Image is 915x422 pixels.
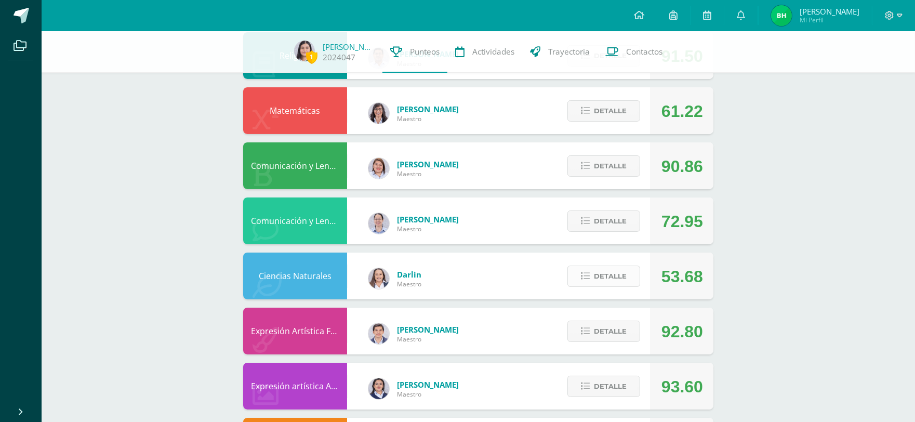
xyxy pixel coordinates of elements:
div: 61.22 [661,88,703,135]
button: Detalle [567,266,640,287]
img: 794815d7ffad13252b70ea13fddba508.png [368,268,389,289]
a: 2024047 [323,52,355,63]
span: Actividades [472,46,514,57]
span: [PERSON_NAME] [397,104,459,114]
span: 1 [306,50,317,63]
span: Detalle [594,322,627,341]
a: Punteos [382,31,447,73]
span: Maestro [397,280,421,288]
button: Detalle [567,376,640,397]
span: Detalle [594,267,627,286]
a: Trayectoria [522,31,598,73]
span: Detalle [594,212,627,231]
button: Detalle [567,321,640,342]
span: Maestro [397,225,459,233]
span: Mi Perfil [800,16,859,24]
button: Detalle [567,210,640,232]
img: 11d0a4ab3c631824f792e502224ffe6b.png [368,103,389,124]
div: Comunicación y Lenguaje Idioma Español [243,142,347,189]
div: 92.80 [661,308,703,355]
span: [PERSON_NAME] [800,6,859,17]
span: Contactos [626,46,662,57]
img: daba15fc5312cea3888e84612827f950.png [368,213,389,234]
span: Maestro [397,390,459,399]
div: 72.95 [661,198,703,245]
span: Detalle [594,101,627,121]
button: Detalle [567,100,640,122]
span: Trayectoria [548,46,590,57]
div: 93.60 [661,363,703,410]
img: 7e8f4bfdf5fac32941a4a2fa2799f9b6.png [771,5,792,26]
span: [PERSON_NAME] [397,159,459,169]
span: [PERSON_NAME] [397,379,459,390]
img: 32863153bf8bbda601a51695c130e98e.png [368,323,389,344]
div: Matemáticas [243,87,347,134]
div: 53.68 [661,253,703,300]
button: Detalle [567,155,640,177]
div: Expresión artística ARTES PLÁSTICAS [243,363,347,410]
span: Maestro [397,169,459,178]
div: 90.86 [661,143,703,190]
span: Detalle [594,156,627,176]
span: Maestro [397,335,459,344]
div: Comunicación y Lenguaje Inglés [243,197,347,244]
img: 799791cd4ec4703767168e1db4dfe2dd.png [368,378,389,399]
a: Contactos [598,31,670,73]
a: [PERSON_NAME] [323,42,375,52]
span: Darlin [397,269,421,280]
span: Detalle [594,377,627,396]
div: Expresión Artística FORMACIÓN MUSICAL [243,308,347,354]
span: [PERSON_NAME] [397,324,459,335]
span: Punteos [410,46,440,57]
a: Actividades [447,31,522,73]
div: Ciencias Naturales [243,253,347,299]
img: a4e180d3c88e615cdf9cba2a7be06673.png [368,158,389,179]
span: [PERSON_NAME] [397,214,459,225]
span: Maestro [397,114,459,123]
img: 130fd304cb0ced827fbe32d75afe8404.png [294,41,315,61]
